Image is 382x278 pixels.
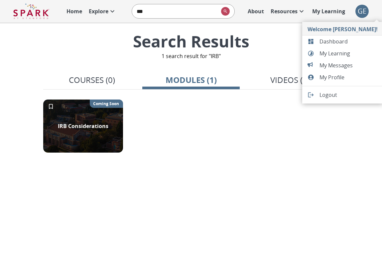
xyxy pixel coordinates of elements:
[319,49,378,57] span: My Learning
[319,91,378,99] span: Logout
[319,37,378,45] span: Dashboard
[319,73,378,81] span: My Profile
[319,61,378,69] span: My Messages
